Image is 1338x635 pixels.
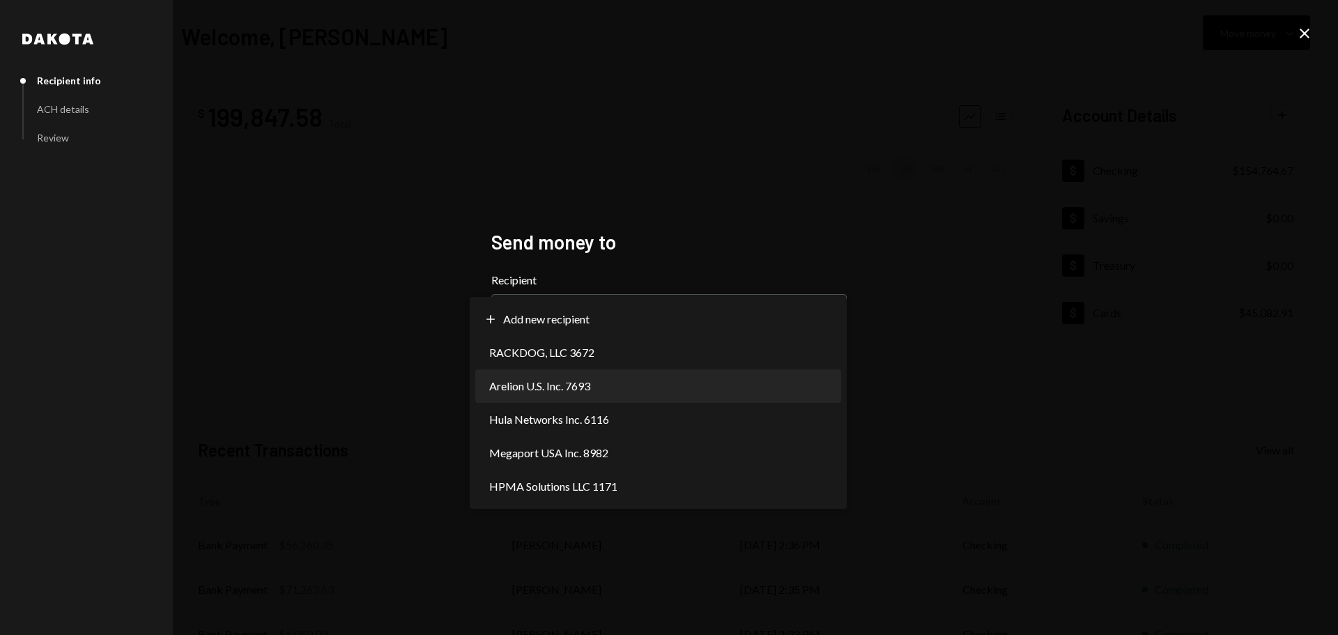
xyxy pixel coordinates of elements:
h2: Send money to [491,229,847,256]
div: Recipient info [37,75,101,86]
span: HPMA Solutions LLC 1171 [489,478,617,495]
span: RACKDOG, LLC 3672 [489,344,594,361]
span: Arelion U.S. Inc. 7693 [489,378,590,395]
span: Megaport USA Inc. 8982 [489,445,608,461]
span: Hula Networks Inc. 6116 [489,411,609,428]
div: ACH details [37,103,89,115]
div: Review [37,132,69,144]
label: Recipient [491,272,847,289]
button: Recipient [491,294,847,333]
span: Add new recipient [503,311,590,328]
